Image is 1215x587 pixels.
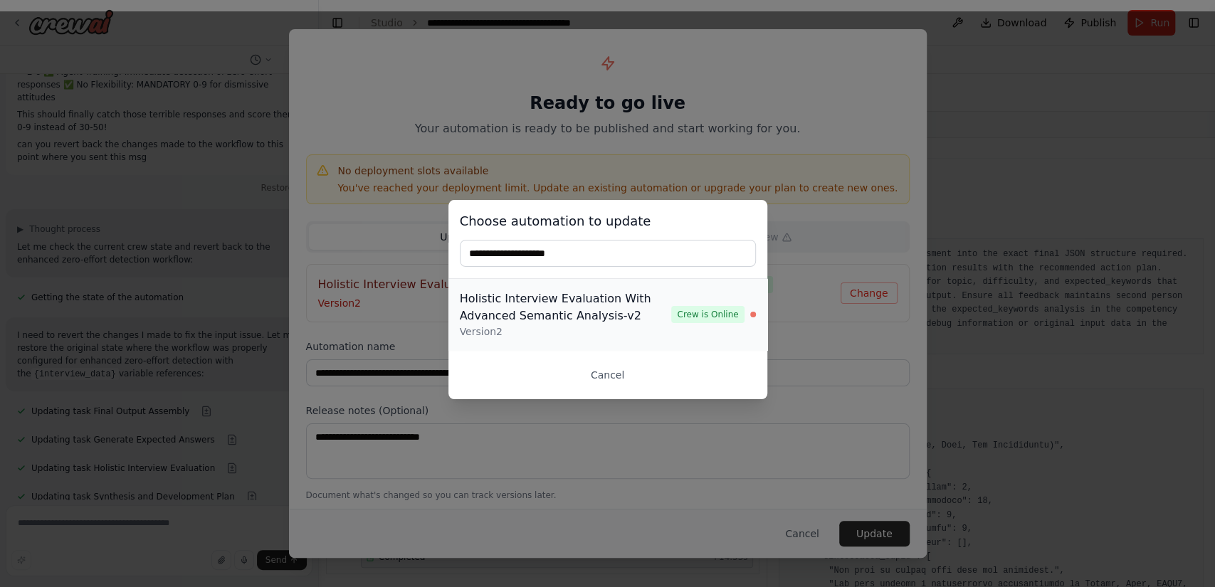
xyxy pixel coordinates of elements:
[460,324,672,339] div: Version 2
[460,362,756,388] button: Cancel
[671,306,744,323] span: Crew is Online
[460,211,756,231] h3: Choose automation to update
[460,290,672,324] div: Holistic Interview Evaluation With Advanced Semantic Analysis-v2
[448,279,767,350] button: Holistic Interview Evaluation With Advanced Semantic Analysis-v2Version2Crew is Online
